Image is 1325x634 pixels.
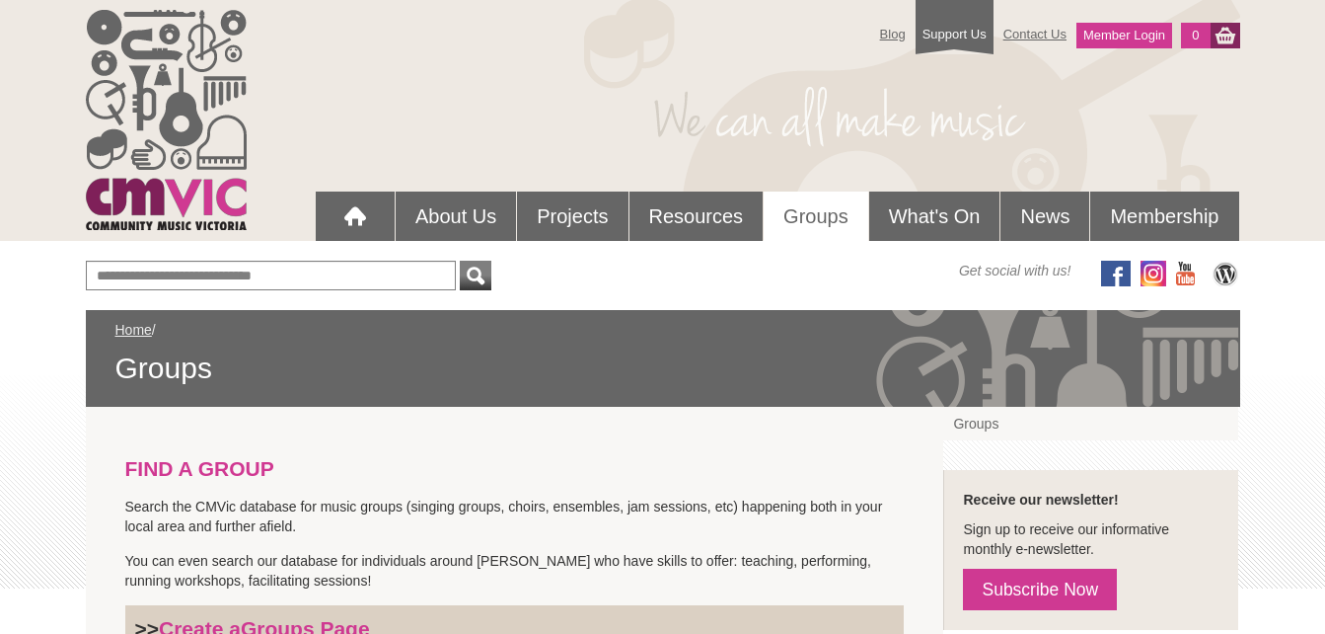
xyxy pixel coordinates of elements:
[125,497,905,536] p: Search the CMVic database for music groups (singing groups, choirs, ensembles, jam sessions, etc)...
[517,192,627,241] a: Projects
[963,492,1118,508] strong: Receive our newsletter!
[764,192,868,241] a: Groups
[869,192,1000,241] a: What's On
[115,322,152,338] a: Home
[1211,261,1240,286] img: CMVic Blog
[1141,261,1166,286] img: icon-instagram.png
[396,192,516,241] a: About Us
[963,519,1218,559] p: Sign up to receive our informative monthly e-newsletter.
[870,17,916,51] a: Blog
[943,407,1238,440] a: Groups
[115,350,1211,387] span: Groups
[1000,192,1089,241] a: News
[963,569,1117,610] a: Subscribe Now
[125,457,274,480] strong: FIND A GROUP
[115,320,1211,387] div: /
[1090,192,1238,241] a: Membership
[125,551,905,591] p: You can even search our database for individuals around [PERSON_NAME] who have skills to offer: t...
[959,261,1071,280] span: Get social with us!
[994,17,1076,51] a: Contact Us
[1076,23,1172,48] a: Member Login
[1181,23,1210,48] a: 0
[86,10,247,230] img: cmvic_logo.png
[629,192,764,241] a: Resources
